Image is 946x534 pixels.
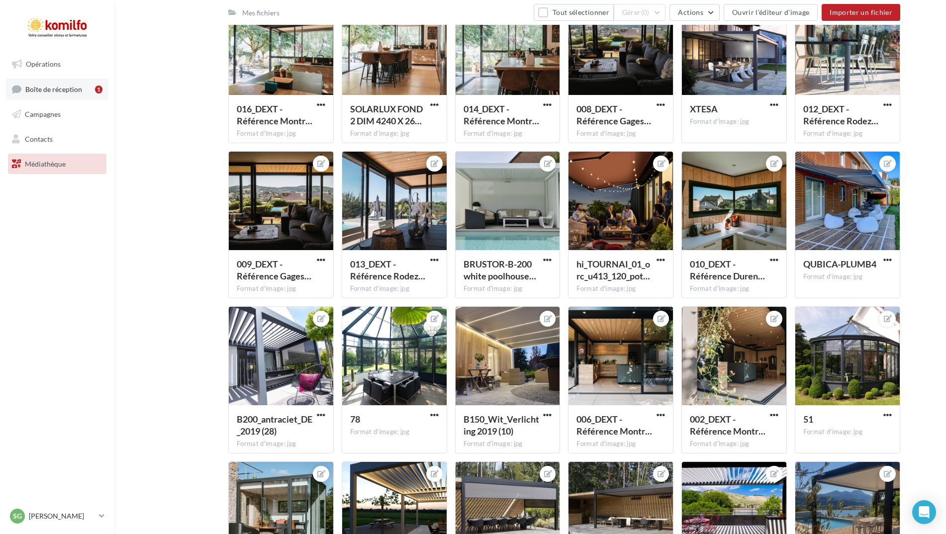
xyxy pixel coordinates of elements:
a: Opérations [6,54,108,75]
span: Contacts [25,135,53,143]
div: Format d'image: jpg [576,129,665,138]
span: SOLARLUX FOND 2 DIM 4240 X 2660 H [350,103,423,126]
span: 012_DEXT - Référence Rodez St-Félix © Franck Tourneret [803,103,878,126]
div: Format d'image: jpg [237,284,325,293]
div: Format d'image: jpg [576,440,665,448]
span: 006_DEXT - Référence Montrozier © Franck Tourneret [576,414,652,437]
span: Médiathèque [25,159,66,168]
div: Format d'image: jpg [803,272,892,281]
span: XTESA [690,103,718,114]
span: hi_TOURNAI_01_orc_u413_120_potiron_pique_01 [576,259,650,281]
span: (0) [641,8,650,16]
span: 014_DEXT - Référence Montrozier © Franck Tourneret [464,103,539,126]
span: SG [13,511,22,521]
div: Format d'image: jpg [464,440,552,448]
div: Format d'image: jpg [690,440,778,448]
button: Actions [669,4,719,21]
a: Médiathèque [6,154,108,175]
div: Format d'image: jpg [803,129,892,138]
span: BRUSTOR-B-200 white poolhouse door profile_BRU0004 [464,259,536,281]
span: Actions [678,8,703,16]
div: Open Intercom Messenger [912,500,936,524]
span: QUBICA-PLUMB4 [803,259,876,269]
div: Format d'image: jpg [803,428,892,437]
span: Boîte de réception [25,85,82,93]
span: 009_DEXT - Référence Gages © Franck Tourneret [237,259,311,281]
div: 1 [95,86,102,93]
button: Ouvrir l'éditeur d'image [724,4,818,21]
button: Importer un fichier [822,4,900,21]
div: Format d'image: jpg [350,284,439,293]
span: 51 [803,414,813,425]
a: Boîte de réception1 [6,79,108,100]
div: Format d'image: jpg [464,284,552,293]
span: 002_DEXT - Référence Montrozier © Franck Tourneret [690,414,765,437]
button: Gérer(0) [614,4,666,21]
span: 016_DEXT - Référence Montrozier © Franck Tourneret [237,103,312,126]
div: Mes fichiers [242,8,280,18]
span: 013_DEXT - Référence Rodez St-Félix © Franck Tourneret [350,259,425,281]
span: 78 [350,414,360,425]
div: Format d'image: jpg [350,428,439,437]
div: Format d'image: jpg [237,129,325,138]
button: Tout sélectionner [534,4,613,21]
a: SG [PERSON_NAME] [8,507,106,526]
p: [PERSON_NAME] [29,511,95,521]
div: Format d'image: jpg [576,284,665,293]
span: Importer un fichier [830,8,892,16]
span: 008_DEXT - Référence Gages © Franck Tourneret [576,103,651,126]
div: Format d'image: jpg [464,129,552,138]
div: Format d'image: jpg [237,440,325,448]
div: Format d'image: jpg [350,129,439,138]
span: Campagnes [25,110,61,118]
div: Format d'image: jpg [690,284,778,293]
span: 010_DEXT - Référence Durenque © Franck Tourneret [690,259,765,281]
span: B150_Wit_Verlichting 2019 (10) [464,414,539,437]
a: Campagnes [6,104,108,125]
span: B200_antraciet_DE_2019 (28) [237,414,312,437]
span: Opérations [26,60,61,68]
div: Format d'image: jpg [690,117,778,126]
a: Contacts [6,129,108,150]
